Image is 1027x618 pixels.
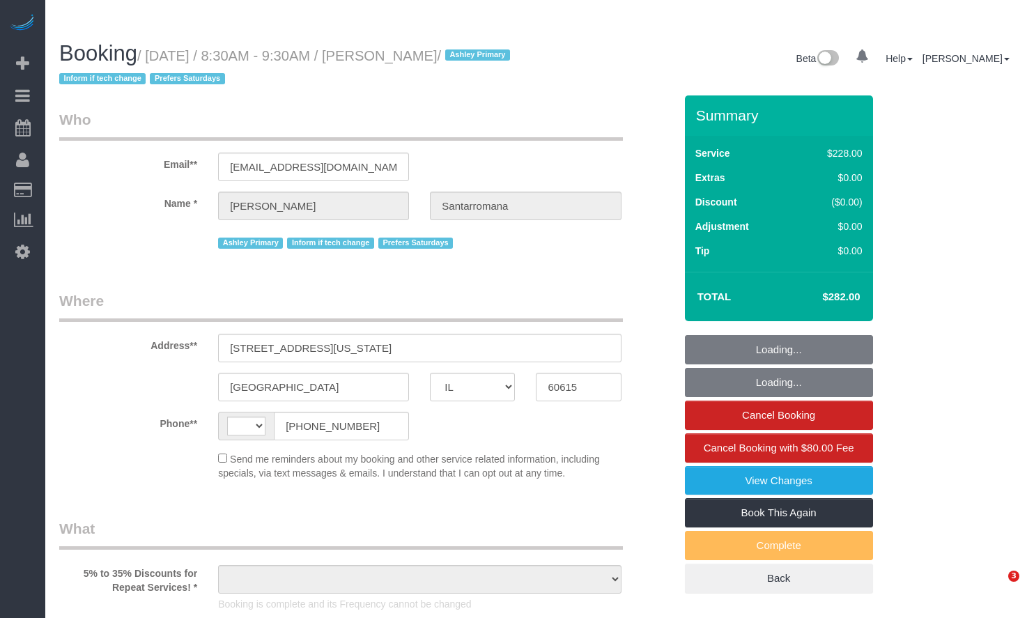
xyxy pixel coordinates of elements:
[704,442,854,454] span: Cancel Booking with $80.00 Fee
[922,53,1010,64] a: [PERSON_NAME]
[218,238,283,249] span: Ashley Primary
[685,564,873,593] a: Back
[1008,571,1019,582] span: 3
[59,291,623,322] legend: Where
[696,107,866,123] h3: Summary
[697,291,732,302] strong: Total
[59,109,623,141] legend: Who
[816,50,839,68] img: New interface
[59,518,623,550] legend: What
[780,291,860,303] h4: $282.00
[798,244,863,258] div: $0.00
[695,195,737,209] label: Discount
[685,498,873,527] a: Book This Again
[218,454,600,479] span: Send me reminders about my booking and other service related information, including specials, via...
[980,571,1013,604] iframe: Intercom live chat
[59,73,146,84] span: Inform if tech change
[59,41,137,65] span: Booking
[430,192,621,220] input: Last Name*
[695,219,749,233] label: Adjustment
[798,195,863,209] div: ($0.00)
[150,73,224,84] span: Prefers Saturdays
[49,192,208,210] label: Name *
[798,219,863,233] div: $0.00
[886,53,913,64] a: Help
[59,48,514,87] small: / [DATE] / 8:30AM - 9:30AM / [PERSON_NAME]
[685,433,873,463] a: Cancel Booking with $80.00 Fee
[695,171,725,185] label: Extras
[218,192,409,220] input: First Name**
[798,171,863,185] div: $0.00
[536,373,621,401] input: Zip Code**
[685,401,873,430] a: Cancel Booking
[8,14,36,33] img: Automaid Logo
[218,597,621,611] p: Booking is complete and its Frequency cannot be changed
[796,53,840,64] a: Beta
[445,49,510,61] span: Ashley Primary
[49,562,208,594] label: 5% to 35% Discounts for Repeat Services! *
[685,466,873,495] a: View Changes
[695,146,730,160] label: Service
[695,244,710,258] label: Tip
[287,238,373,249] span: Inform if tech change
[378,238,453,249] span: Prefers Saturdays
[798,146,863,160] div: $228.00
